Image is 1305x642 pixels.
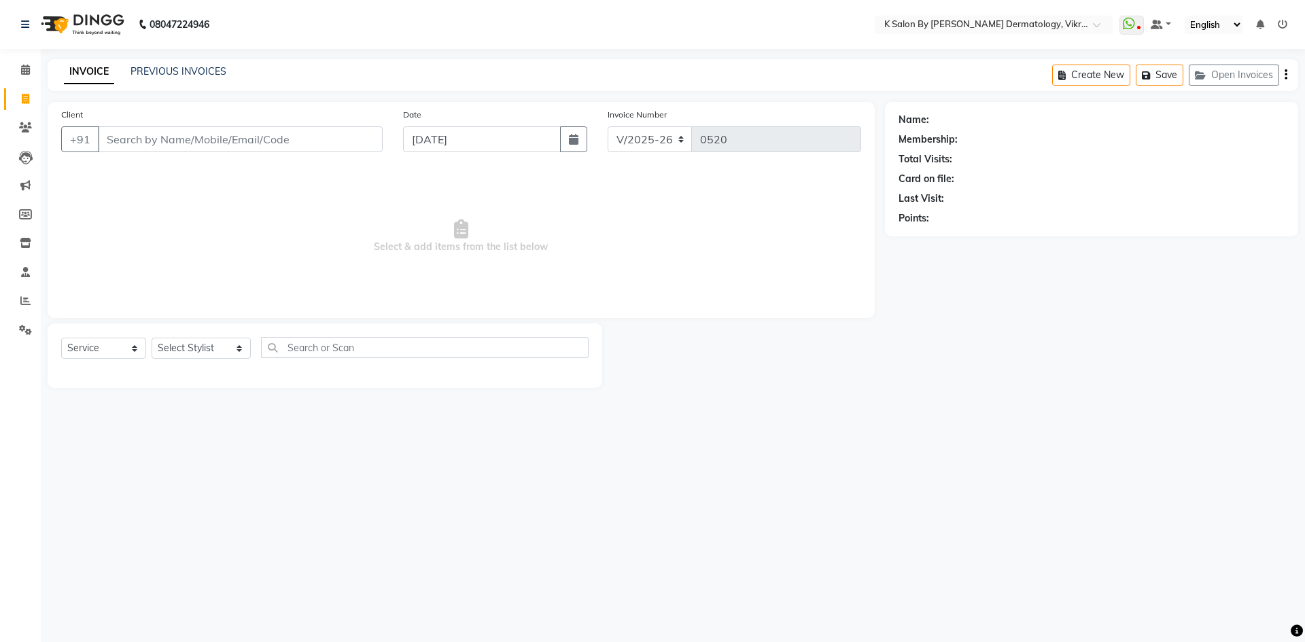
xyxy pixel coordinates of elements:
b: 08047224946 [150,5,209,43]
div: Last Visit: [899,192,944,206]
button: +91 [61,126,99,152]
button: Create New [1052,65,1130,86]
label: Client [61,109,83,121]
div: Card on file: [899,172,954,186]
input: Search or Scan [261,337,589,358]
label: Date [403,109,421,121]
a: PREVIOUS INVOICES [130,65,226,77]
label: Invoice Number [608,109,667,121]
button: Open Invoices [1189,65,1279,86]
button: Save [1136,65,1183,86]
div: Points: [899,211,929,226]
div: Total Visits: [899,152,952,166]
input: Search by Name/Mobile/Email/Code [98,126,383,152]
div: Membership: [899,132,958,147]
img: logo [35,5,128,43]
a: INVOICE [64,60,114,84]
div: Name: [899,113,929,127]
span: Select & add items from the list below [61,168,861,304]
